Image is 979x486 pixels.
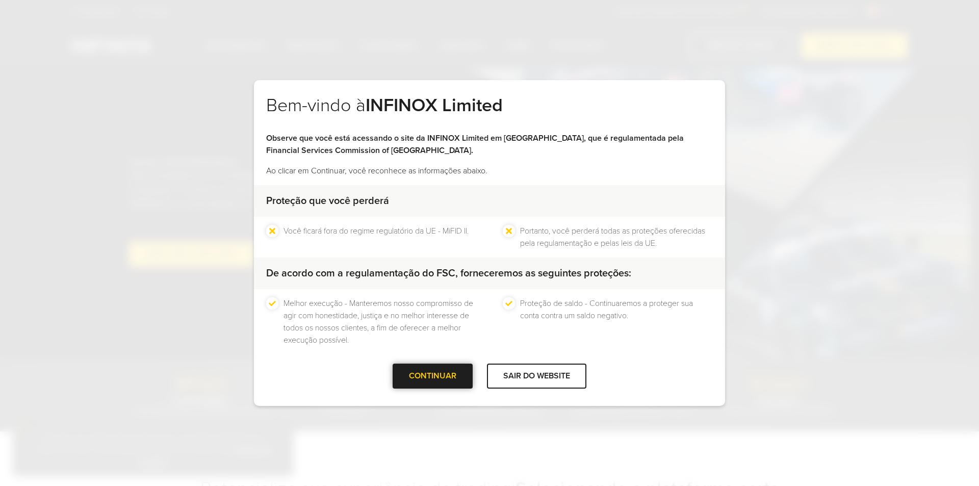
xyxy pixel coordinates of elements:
strong: Proteção que você perderá [266,195,389,207]
li: Melhor execução - Manteremos nosso compromisso de agir com honestidade, justiça e no melhor inter... [284,297,476,346]
li: Proteção de saldo - Continuaremos a proteger sua conta contra um saldo negativo. [520,297,713,346]
h2: Bem-vindo à [266,94,713,132]
strong: INFINOX Limited [366,94,503,116]
li: Portanto, você perderá todas as proteções oferecidas pela regulamentação e pelas leis da UE. [520,225,713,249]
p: Ao clicar em Continuar, você reconhece as informações abaixo. [266,165,713,177]
strong: De acordo com a regulamentação do FSC, forneceremos as seguintes proteções: [266,267,631,279]
li: Você ficará fora do regime regulatório da UE - MiFID II. [284,225,469,249]
div: SAIR DO WEBSITE [487,364,586,389]
strong: Observe que você está acessando o site da INFINOX Limited em [GEOGRAPHIC_DATA], que é regulamenta... [266,133,684,156]
div: CONTINUAR [393,364,473,389]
